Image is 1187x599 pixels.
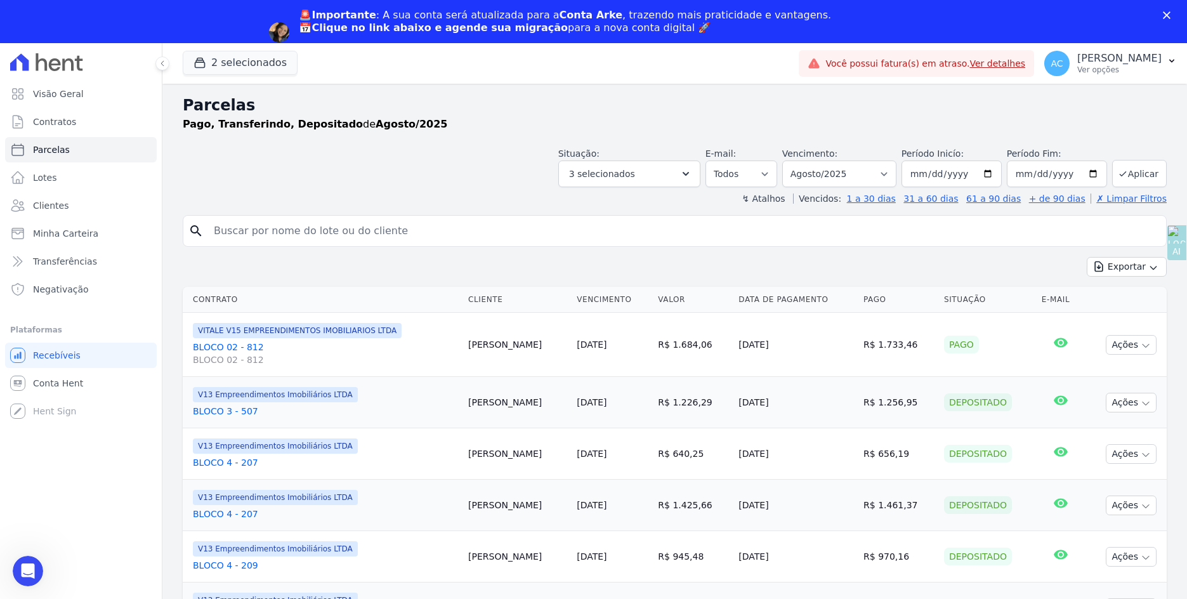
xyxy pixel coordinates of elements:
a: [DATE] [577,397,607,407]
th: E-mail [1037,287,1084,313]
a: BLOCO 02 - 812BLOCO 02 - 812 [193,341,458,366]
a: Negativação [5,277,157,302]
div: Depositado [944,548,1012,565]
a: [DATE] [577,339,607,350]
a: BLOCO 3 - 507 [193,405,458,418]
div: Depositado [944,496,1012,514]
td: [PERSON_NAME] [463,480,572,531]
a: Conta Hent [5,371,157,396]
button: Ações [1106,335,1157,355]
div: Depositado [944,393,1012,411]
span: V13 Empreendimentos Imobiliários LTDA [193,541,358,556]
td: R$ 1.226,29 [653,377,733,428]
th: Valor [653,287,733,313]
label: Período Fim: [1007,147,1107,161]
button: 2 selecionados [183,51,298,75]
i: search [188,223,204,239]
td: [PERSON_NAME] [463,313,572,377]
span: Clientes [33,199,69,212]
a: 31 a 60 dias [903,194,958,204]
td: R$ 1.425,66 [653,480,733,531]
span: 3 selecionados [569,166,635,181]
div: Pago [944,336,979,353]
div: Plataformas [10,322,152,338]
span: BLOCO 02 - 812 [193,353,458,366]
a: ✗ Limpar Filtros [1091,194,1167,204]
th: Vencimento [572,287,653,313]
th: Cliente [463,287,572,313]
button: Aplicar [1112,160,1167,187]
a: Agendar migração [299,42,404,56]
td: R$ 1.461,37 [858,480,939,531]
span: Lotes [33,171,57,184]
td: [PERSON_NAME] [463,531,572,583]
label: Vencidos: [793,194,841,204]
th: Data de Pagamento [733,287,858,313]
td: R$ 640,25 [653,428,733,480]
a: + de 90 dias [1029,194,1085,204]
a: Lotes [5,165,157,190]
a: Clientes [5,193,157,218]
th: Situação [939,287,1037,313]
span: Transferências [33,255,97,268]
span: V13 Empreendimentos Imobiliários LTDA [193,438,358,454]
td: [DATE] [733,428,858,480]
button: Ações [1106,547,1157,567]
span: Você possui fatura(s) em atraso. [825,57,1025,70]
td: [DATE] [733,377,858,428]
button: 3 selecionados [558,161,700,187]
th: Pago [858,287,939,313]
a: Ver detalhes [970,58,1026,69]
a: [DATE] [577,449,607,459]
span: Contratos [33,115,76,128]
td: [DATE] [733,313,858,377]
span: V13 Empreendimentos Imobiliários LTDA [193,490,358,505]
span: Recebíveis [33,349,81,362]
a: BLOCO 4 - 207 [193,456,458,469]
strong: Agosto/2025 [376,118,447,130]
label: ↯ Atalhos [742,194,785,204]
a: Contratos [5,109,157,135]
div: Fechar [1163,11,1176,19]
button: Exportar [1087,257,1167,277]
a: Parcelas [5,137,157,162]
span: Negativação [33,283,89,296]
h2: Parcelas [183,94,1167,117]
td: R$ 1.256,95 [858,377,939,428]
a: Recebíveis [5,343,157,368]
a: Minha Carteira [5,221,157,246]
p: [PERSON_NAME] [1077,52,1162,65]
label: Período Inicío: [902,148,964,159]
span: AC [1051,59,1063,68]
td: R$ 1.733,46 [858,313,939,377]
a: [DATE] [577,551,607,562]
strong: Pago, Transferindo, Depositado [183,118,363,130]
th: Contrato [183,287,463,313]
label: E-mail: [705,148,737,159]
a: Transferências [5,249,157,274]
b: Clique no link abaixo e agende sua migração [312,22,568,34]
a: 1 a 30 dias [847,194,896,204]
span: Conta Hent [33,377,83,390]
label: Situação: [558,148,600,159]
div: : A sua conta será atualizada para a , trazendo mais praticidade e vantagens. 📅 para a nova conta... [299,9,832,34]
span: Minha Carteira [33,227,98,240]
td: R$ 970,16 [858,531,939,583]
button: AC [PERSON_NAME] Ver opções [1034,46,1187,81]
td: [PERSON_NAME] [463,428,572,480]
button: Ações [1106,444,1157,464]
span: Parcelas [33,143,70,156]
input: Buscar por nome do lote ou do cliente [206,218,1161,244]
iframe: Intercom live chat [13,556,43,586]
td: R$ 945,48 [653,531,733,583]
td: [DATE] [733,531,858,583]
b: Conta Arke [560,9,622,21]
td: [DATE] [733,480,858,531]
span: VITALE V15 EMPREENDIMENTOS IMOBILIARIOS LTDA [193,323,402,338]
a: BLOCO 4 - 209 [193,559,458,572]
td: R$ 1.684,06 [653,313,733,377]
button: Ações [1106,393,1157,412]
a: [DATE] [577,500,607,510]
b: 🚨Importante [299,9,376,21]
img: Profile image for Adriane [269,22,289,43]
